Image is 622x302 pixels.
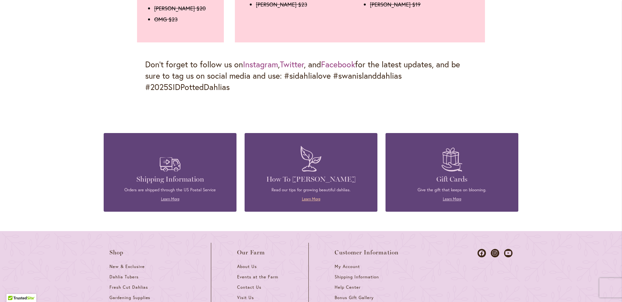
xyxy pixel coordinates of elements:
[302,196,320,201] a: Learn More
[154,5,206,12] s: [PERSON_NAME] $20
[370,1,420,8] s: [PERSON_NAME] $19
[254,175,368,184] h4: How To [PERSON_NAME]
[237,295,254,300] span: Visit Us
[321,59,355,70] a: Facebook
[109,274,139,280] span: Dahlia Tubers
[280,59,304,70] a: Twitter
[254,187,368,193] p: Read our tips for growing beautiful dahlias.
[113,187,227,193] p: Orders are shipped through the US Postal Service
[335,249,399,256] span: Customer Information
[243,59,278,70] a: Instagram
[237,249,265,256] span: Our Farm
[237,264,257,269] span: About Us
[478,249,486,257] a: Dahlias on Facebook
[491,249,499,257] a: Dahlias on Instagram
[109,249,124,256] span: Shop
[335,274,379,280] span: Shipping Information
[504,249,513,257] a: Dahlias on Youtube
[335,264,360,269] span: My Account
[237,274,278,280] span: Events at the Farm
[113,175,227,184] h4: Shipping Information
[154,16,178,23] s: OMG $23
[335,295,374,300] span: Bonus Gift Gallery
[395,187,509,193] p: Give the gift that keeps on blooming.
[443,196,461,201] a: Learn More
[395,175,509,184] h4: Gift Cards
[145,59,477,93] p: Don’t forget to follow us on , , and for the latest updates, and be sure to tag us on social medi...
[161,196,179,201] a: Learn More
[256,1,307,8] s: [PERSON_NAME] $23
[109,264,145,269] span: New & Exclusive
[109,295,150,300] span: Gardening Supplies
